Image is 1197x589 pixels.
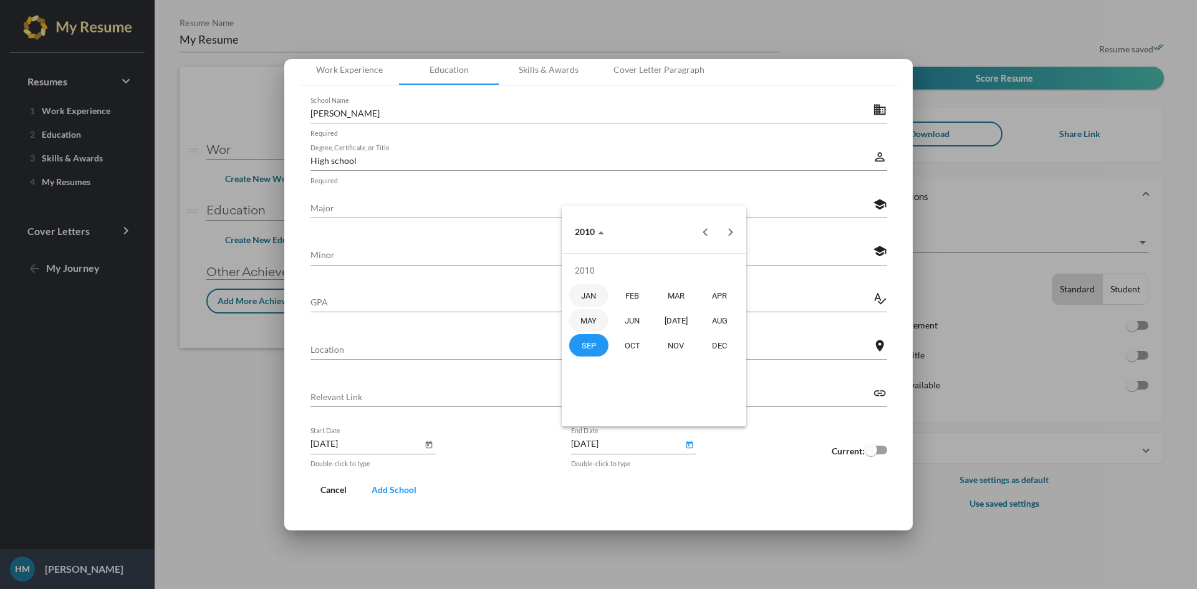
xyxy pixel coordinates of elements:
[654,283,698,308] td: March 2010
[569,284,608,307] div: JAN
[700,284,739,307] div: APR
[610,283,654,308] td: February 2010
[613,284,652,307] div: FEB
[700,334,739,357] div: DEC
[610,308,654,333] td: June 2010
[610,333,654,358] td: October 2010
[698,308,741,333] td: August 2010
[718,219,743,244] button: Next year
[654,333,698,358] td: November 2010
[654,308,698,333] td: July 2010
[569,334,608,357] div: SEP
[613,309,652,332] div: JUN
[698,283,741,308] td: April 2010
[656,309,696,332] div: [DATE]
[567,258,741,283] td: 2010
[565,219,614,244] button: Choose date
[693,219,718,244] button: Previous year
[700,309,739,332] div: AUG
[656,334,696,357] div: NOV
[567,308,610,333] td: May 2010
[567,283,610,308] td: January 2010
[656,284,696,307] div: MAR
[698,333,741,358] td: December 2010
[613,334,652,357] div: OCT
[569,309,608,332] div: MAY
[567,333,610,358] td: September 2010
[575,226,604,237] span: 2010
